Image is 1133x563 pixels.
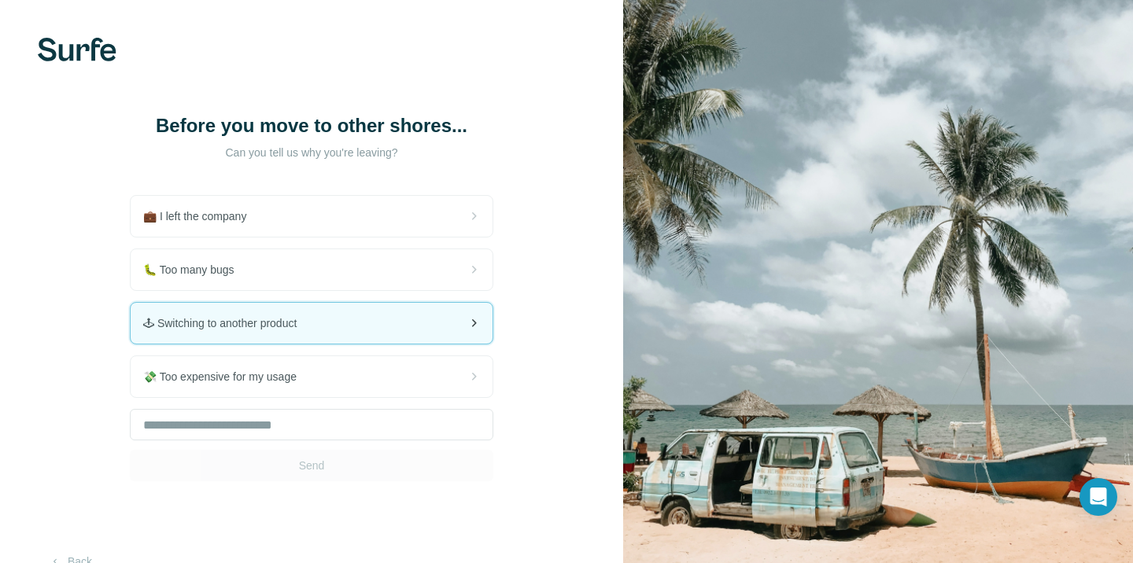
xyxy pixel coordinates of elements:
span: 💼 I left the company [143,208,259,224]
span: 🕹 Switching to another product [143,315,309,331]
img: Surfe's logo [38,38,116,61]
h1: Before you move to other shores... [154,113,469,138]
span: 🐛 Too many bugs [143,262,247,278]
div: Open Intercom Messenger [1079,478,1117,516]
p: Can you tell us why you're leaving? [154,145,469,160]
span: 💸 Too expensive for my usage [143,369,309,385]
